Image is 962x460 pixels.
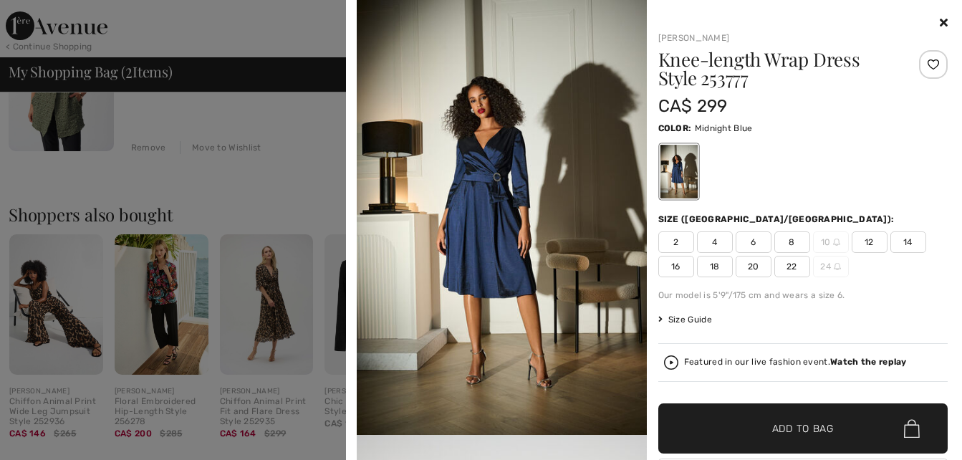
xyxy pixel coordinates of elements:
[774,256,810,277] span: 22
[774,231,810,253] span: 8
[697,231,733,253] span: 4
[658,123,692,133] span: Color:
[736,256,771,277] span: 20
[904,419,920,438] img: Bag.svg
[658,33,730,43] a: [PERSON_NAME]
[658,289,948,302] div: Our model is 5'9"/175 cm and wears a size 6.
[658,231,694,253] span: 2
[852,231,888,253] span: 12
[890,231,926,253] span: 14
[658,313,712,326] span: Size Guide
[697,256,733,277] span: 18
[833,239,840,246] img: ring-m.svg
[813,231,849,253] span: 10
[695,123,753,133] span: Midnight Blue
[658,96,728,116] span: CA$ 299
[684,358,907,367] div: Featured in our live fashion event.
[736,231,771,253] span: 6
[813,256,849,277] span: 24
[658,403,948,454] button: Add to Bag
[658,50,900,87] h1: Knee-length Wrap Dress Style 253777
[830,357,907,367] strong: Watch the replay
[664,355,678,370] img: Watch the replay
[660,145,697,198] div: Midnight Blue
[772,421,834,436] span: Add to Bag
[32,10,61,23] span: Chat
[658,256,694,277] span: 16
[834,263,841,270] img: ring-m.svg
[658,213,898,226] div: Size ([GEOGRAPHIC_DATA]/[GEOGRAPHIC_DATA]):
